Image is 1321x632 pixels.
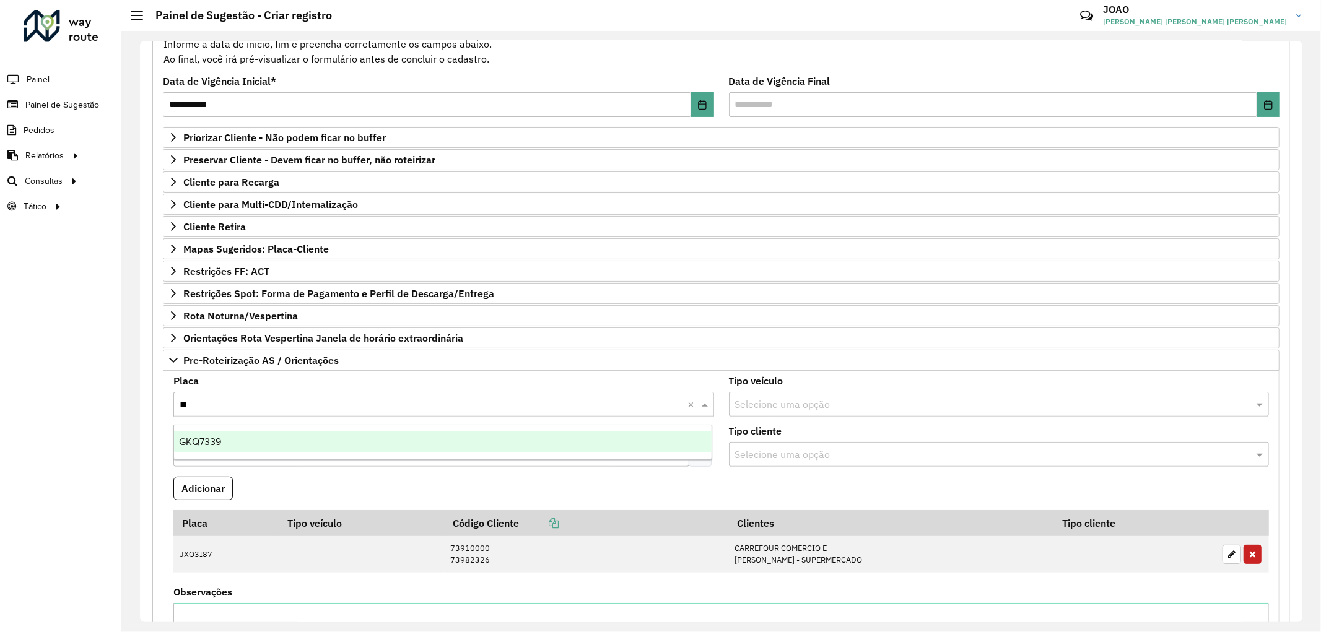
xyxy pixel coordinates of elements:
[1053,510,1216,536] th: Tipo cliente
[183,333,463,343] span: Orientações Rota Vespertina Janela de horário extraordinária
[163,21,1280,67] div: Informe a data de inicio, fim e preencha corretamente os campos abaixo. Ao final, você irá pré-vi...
[173,510,279,536] th: Placa
[729,74,831,89] label: Data de Vigência Final
[163,283,1280,304] a: Restrições Spot: Forma de Pagamento e Perfil de Descarga/Entrega
[173,584,232,599] label: Observações
[729,373,783,388] label: Tipo veículo
[728,536,1053,573] td: CARREFOUR COMERCIO E [PERSON_NAME] - SUPERMERCADO
[173,536,279,573] td: JXO3I87
[163,327,1280,348] a: Orientações Rota Vespertina Janela de horário extraordinária
[173,423,211,438] label: Clientes
[163,216,1280,237] a: Cliente Retira
[163,350,1280,371] a: Pre-Roteirização AS / Orientações
[163,194,1280,215] a: Cliente para Multi-CDD/Internalização
[183,266,269,276] span: Restrições FF: ACT
[183,288,494,298] span: Restrições Spot: Forma de Pagamento e Perfil de Descarga/Entrega
[1103,16,1287,27] span: [PERSON_NAME] [PERSON_NAME] [PERSON_NAME]
[183,155,435,165] span: Preservar Cliente - Devem ficar no buffer, não roteirizar
[163,127,1280,148] a: Priorizar Cliente - Não podem ficar no buffer
[163,171,1280,193] a: Cliente para Recarga
[183,355,339,365] span: Pre-Roteirização AS / Orientações
[173,373,199,388] label: Placa
[728,510,1053,536] th: Clientes
[519,517,559,529] a: Copiar
[688,397,699,412] span: Clear all
[25,98,99,111] span: Painel de Sugestão
[179,436,221,447] span: GKQ7339
[183,132,386,142] span: Priorizar Cliente - Não podem ficar no buffer
[183,222,246,232] span: Cliente Retira
[173,477,233,500] button: Adicionar
[163,149,1280,170] a: Preservar Cliente - Devem ficar no buffer, não roteirizar
[27,73,50,86] span: Painel
[163,305,1280,326] a: Rota Noturna/Vespertina
[25,175,63,188] span: Consultas
[183,311,298,321] span: Rota Noturna/Vespertina
[444,510,728,536] th: Código Cliente
[729,423,782,438] label: Tipo cliente
[183,244,329,254] span: Mapas Sugeridos: Placa-Cliente
[691,92,713,117] button: Choose Date
[1073,2,1100,29] a: Contato Rápido
[173,425,712,460] ng-dropdown-panel: Options list
[279,510,444,536] th: Tipo veículo
[183,177,279,187] span: Cliente para Recarga
[183,199,358,209] span: Cliente para Multi-CDD/Internalização
[163,238,1280,259] a: Mapas Sugeridos: Placa-Cliente
[143,9,332,22] h2: Painel de Sugestão - Criar registro
[444,536,728,573] td: 73910000 73982326
[24,124,54,137] span: Pedidos
[1257,92,1280,117] button: Choose Date
[163,261,1280,282] a: Restrições FF: ACT
[24,200,46,213] span: Tático
[163,74,276,89] label: Data de Vigência Inicial
[1103,4,1287,15] h3: JOAO
[25,149,64,162] span: Relatórios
